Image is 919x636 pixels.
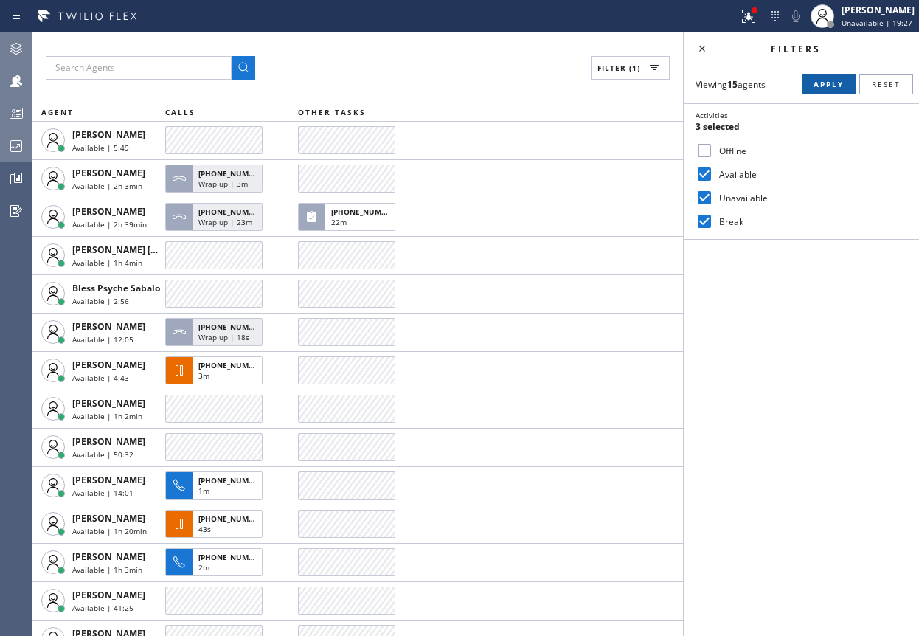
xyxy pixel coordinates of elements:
span: Available | 50:32 [72,449,133,460]
span: [PHONE_NUMBER] [198,168,266,179]
span: 43s [198,524,211,534]
span: OTHER TASKS [298,107,366,117]
span: Available | 1h 20min [72,526,147,536]
span: Available | 1h 3min [72,564,142,575]
span: Filter (1) [597,63,640,73]
span: [PHONE_NUMBER] [198,552,266,562]
span: Available | 2:56 [72,296,129,306]
span: Filters [771,43,821,55]
span: Wrap up | 18s [198,332,249,342]
span: Available | 12:05 [72,334,133,345]
span: Unavailable | 19:27 [842,18,912,28]
span: AGENT [41,107,74,117]
span: CALLS [165,107,195,117]
span: [PHONE_NUMBER] [198,475,266,485]
span: Available | 5:49 [72,142,129,153]
span: [PERSON_NAME] [72,167,145,179]
span: 3 selected [696,120,740,133]
span: [PERSON_NAME] [72,435,145,448]
button: [PHONE_NUMBER]Wrap up | 23m [165,198,267,235]
span: 1m [198,485,209,496]
span: [PHONE_NUMBER] [198,514,266,524]
button: Reset [859,74,913,94]
span: [PHONE_NUMBER] [198,207,266,217]
span: Wrap up | 23m [198,217,252,227]
span: Reset [872,79,901,89]
button: [PHONE_NUMBER]2m [165,544,267,581]
button: [PHONE_NUMBER]43s [165,505,267,542]
span: 22m [331,217,347,227]
span: Available | 2h 3min [72,181,142,191]
span: Available | 2h 39min [72,219,147,229]
button: Filter (1) [591,56,670,80]
button: Mute [786,6,806,27]
span: [PERSON_NAME] [72,474,145,486]
span: [PERSON_NAME] [72,512,145,525]
button: Apply [802,74,856,94]
span: Available | 4:43 [72,373,129,383]
span: [PERSON_NAME] [72,359,145,371]
button: [PHONE_NUMBER]Wrap up | 18s [165,314,267,350]
span: [PHONE_NUMBER] [331,207,398,217]
label: Available [713,168,907,181]
span: Viewing agents [696,78,766,91]
span: Bless Psyche Sabalo [72,282,160,294]
span: [PERSON_NAME] [72,397,145,409]
span: 2m [198,562,209,573]
label: Break [713,215,907,228]
span: 3m [198,370,209,381]
span: [PERSON_NAME] [72,589,145,601]
span: [PHONE_NUMBER] [198,360,266,370]
button: [PHONE_NUMBER]1m [165,467,267,504]
button: [PHONE_NUMBER]Wrap up | 3m [165,160,267,197]
span: Available | 14:01 [72,488,133,498]
span: [PERSON_NAME] [72,320,145,333]
label: Offline [713,145,907,157]
button: [PHONE_NUMBER]3m [165,352,267,389]
span: [PERSON_NAME] [72,205,145,218]
span: Wrap up | 3m [198,179,248,189]
span: Apply [814,79,844,89]
span: Available | 1h 2min [72,411,142,421]
div: Activities [696,110,907,120]
div: [PERSON_NAME] [842,4,915,16]
span: [PERSON_NAME] [PERSON_NAME] [72,243,221,256]
span: [PERSON_NAME] [72,128,145,141]
input: Search Agents [46,56,232,80]
label: Unavailable [713,192,907,204]
button: [PHONE_NUMBER]22m [298,198,400,235]
span: [PERSON_NAME] [72,550,145,563]
span: Available | 41:25 [72,603,133,613]
span: Available | 1h 4min [72,257,142,268]
span: [PHONE_NUMBER] [198,322,266,332]
strong: 15 [727,78,738,91]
